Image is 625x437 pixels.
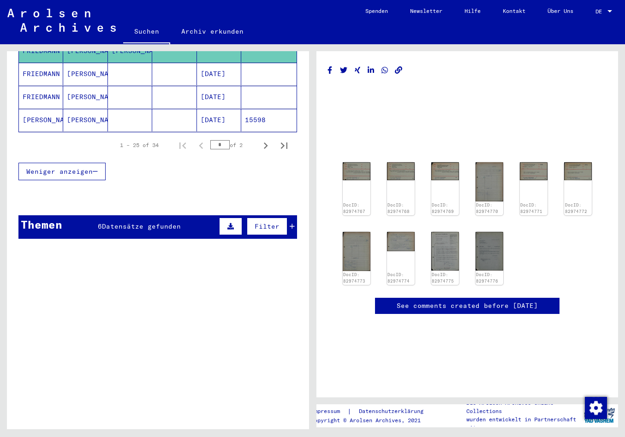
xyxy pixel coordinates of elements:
[26,167,93,176] span: Weniger anzeigen
[197,63,241,85] mat-cell: [DATE]
[584,396,607,419] div: Zustimmung ändern
[325,65,335,76] button: Share on Facebook
[63,63,107,85] mat-cell: [PERSON_NAME]
[241,109,296,131] mat-cell: 15598
[98,222,102,230] span: 6
[476,232,503,271] img: 001.jpg
[102,222,181,230] span: Datensätze gefunden
[343,162,370,180] img: 001.jpg
[255,222,280,230] span: Filter
[565,202,587,214] a: DocID: 82974772
[476,272,498,283] a: DocID: 82974776
[387,162,415,180] img: 001.jpg
[123,20,170,44] a: Suchen
[476,202,498,214] a: DocID: 82974770
[353,65,363,76] button: Share on Xing
[394,65,404,76] button: Copy link
[339,65,349,76] button: Share on Twitter
[380,65,390,76] button: Share on WhatsApp
[432,272,454,283] a: DocID: 82974775
[311,416,435,425] p: Copyright © Arolsen Archives, 2021
[197,86,241,108] mat-cell: [DATE]
[311,407,347,416] a: Impressum
[343,232,370,271] img: 001.jpg
[63,109,107,131] mat-cell: [PERSON_NAME]
[197,109,241,131] mat-cell: [DATE]
[366,65,376,76] button: Share on LinkedIn
[431,162,459,180] img: 001.jpg
[387,232,415,251] img: 001.jpg
[520,202,542,214] a: DocID: 82974771
[564,162,592,180] img: 001.jpg
[582,404,617,427] img: yv_logo.png
[466,399,580,415] p: Die Arolsen Archives Online-Collections
[351,407,435,416] a: Datenschutzerklärung
[343,202,365,214] a: DocID: 82974767
[432,202,454,214] a: DocID: 82974769
[173,136,192,154] button: First page
[21,216,62,233] div: Themen
[7,9,116,32] img: Arolsen_neg.svg
[585,397,607,419] img: Zustimmung ändern
[275,136,293,154] button: Last page
[19,63,63,85] mat-cell: FRIEDMANN
[397,301,538,311] a: See comments created before [DATE]
[210,141,256,149] div: of 2
[19,86,63,108] mat-cell: FRIEDMANN
[19,109,63,131] mat-cell: [PERSON_NAME]
[595,8,606,15] span: DE
[476,162,503,201] img: 001.jpg
[311,407,435,416] div: |
[170,20,255,42] a: Archiv erkunden
[466,415,580,432] p: wurden entwickelt in Partnerschaft mit
[343,272,365,283] a: DocID: 82974773
[192,136,210,154] button: Previous page
[247,218,287,235] button: Filter
[431,232,459,271] img: 001.jpg
[256,136,275,154] button: Next page
[18,163,106,180] button: Weniger anzeigen
[520,162,548,180] img: 001.jpg
[63,86,107,108] mat-cell: [PERSON_NAME]
[120,141,159,149] div: 1 – 25 of 34
[387,202,410,214] a: DocID: 82974768
[387,272,410,283] a: DocID: 82974774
